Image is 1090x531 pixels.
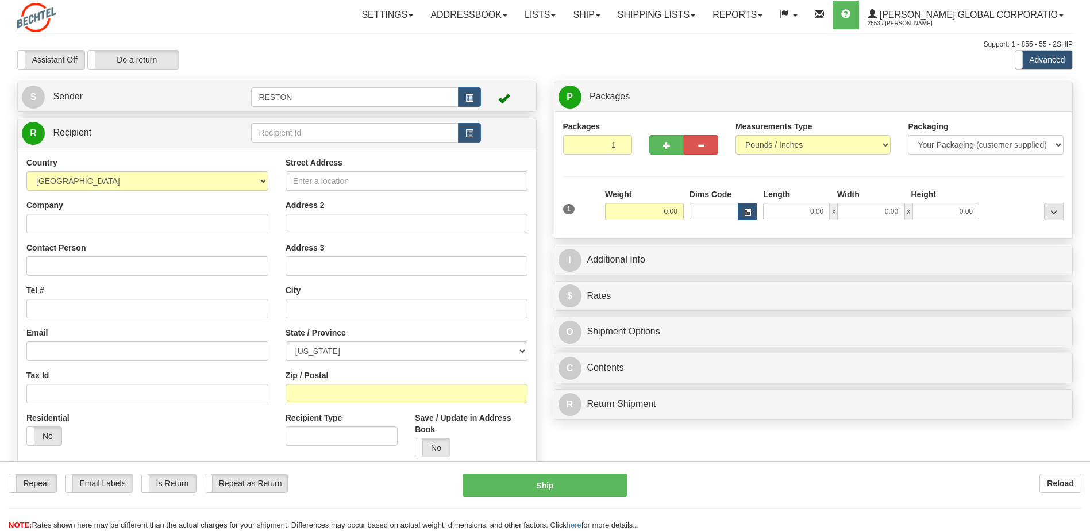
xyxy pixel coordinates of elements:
img: logo2553.jpg [17,3,56,32]
span: Sender [53,91,83,101]
a: Lists [516,1,564,29]
span: 1 [563,204,575,214]
span: S [22,86,45,109]
span: Recipient [53,128,91,137]
label: Country [26,157,57,168]
a: Settings [353,1,422,29]
label: Do a return [88,51,179,69]
span: NOTE: [9,521,32,529]
label: State / Province [286,327,346,338]
b: Reload [1047,479,1074,488]
label: Dims Code [690,188,731,200]
div: ... [1044,203,1064,220]
a: Addressbook [422,1,516,29]
span: R [22,122,45,145]
label: Recipient Type [286,412,342,424]
label: Save / Update in Address Book [415,412,527,435]
label: Company [26,199,63,211]
span: x [904,203,912,220]
label: Zip / Postal [286,370,329,381]
label: No [415,438,450,457]
label: Email Labels [66,474,133,492]
label: Repeat [9,474,56,492]
span: R [559,393,581,416]
span: C [559,357,581,380]
button: Ship [463,474,627,497]
a: P Packages [559,85,1069,109]
label: Length [763,188,790,200]
span: P [559,86,581,109]
label: City [286,284,301,296]
a: here [567,521,581,529]
a: [PERSON_NAME] Global Corporatio 2553 / [PERSON_NAME] [859,1,1072,29]
label: Contact Person [26,242,86,253]
label: Repeat as Return [205,474,287,492]
label: Assistant Off [18,51,84,69]
a: IAdditional Info [559,248,1069,272]
span: [PERSON_NAME] Global Corporatio [877,10,1058,20]
label: No [27,427,61,445]
a: $Rates [559,284,1069,308]
div: Support: 1 - 855 - 55 - 2SHIP [17,40,1073,49]
a: R Recipient [22,121,226,145]
label: Measurements Type [735,121,812,132]
span: O [559,321,581,344]
label: Residential [26,412,70,424]
span: 2553 / [PERSON_NAME] [868,18,954,29]
label: Email [26,327,48,338]
input: Recipient Id [251,123,458,143]
label: Packages [563,121,600,132]
a: CContents [559,356,1069,380]
a: S Sender [22,85,251,109]
input: Enter a location [286,171,527,191]
a: Reports [704,1,771,29]
label: Width [837,188,860,200]
label: Street Address [286,157,342,168]
label: Address 3 [286,242,325,253]
label: Tel # [26,284,44,296]
button: Reload [1039,474,1081,493]
span: I [559,249,581,272]
a: Ship [564,1,608,29]
input: Sender Id [251,87,458,107]
label: Packaging [908,121,948,132]
span: x [830,203,838,220]
a: Shipping lists [609,1,704,29]
label: Advanced [1015,51,1072,69]
a: RReturn Shipment [559,393,1069,416]
span: Packages [590,91,630,101]
label: Address 2 [286,199,325,211]
label: Is Return [142,474,196,492]
a: OShipment Options [559,320,1069,344]
label: Weight [605,188,631,200]
label: Height [911,188,936,200]
span: $ [559,284,581,307]
label: Tax Id [26,370,49,381]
